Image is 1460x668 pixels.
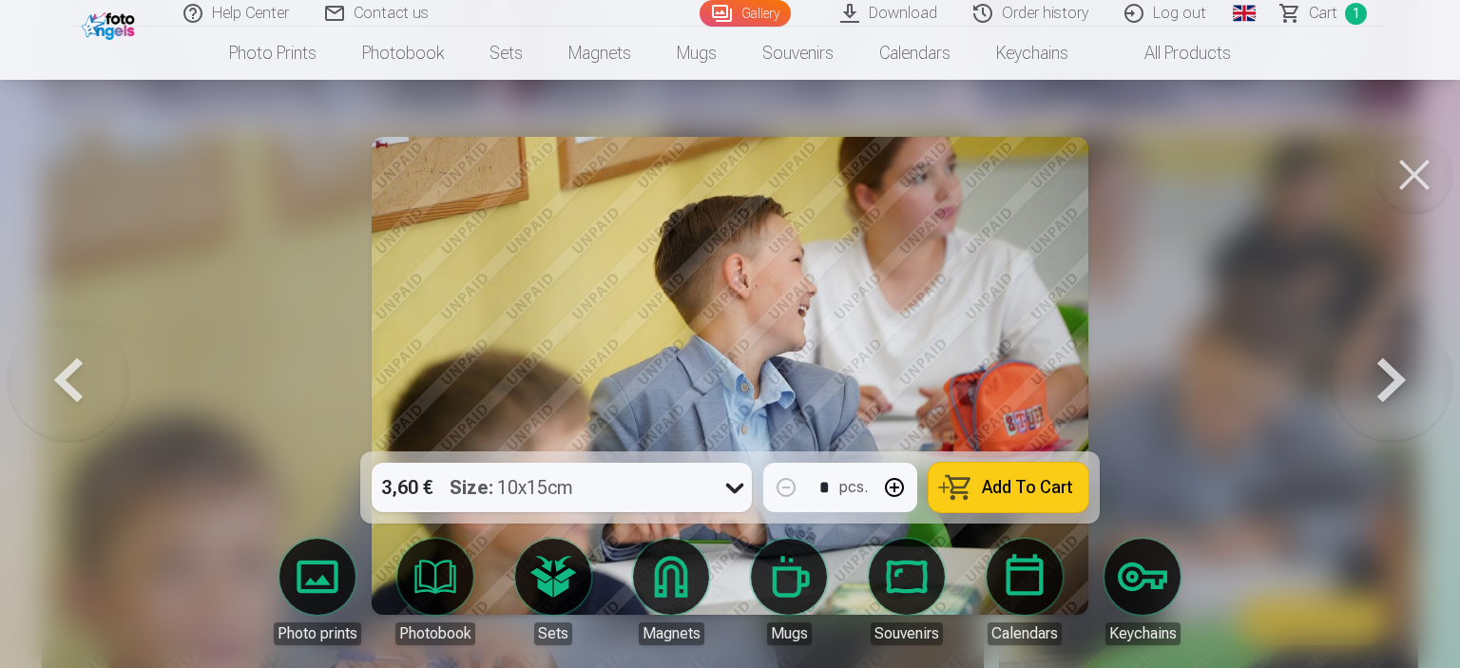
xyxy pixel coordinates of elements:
[1091,27,1254,80] a: All products
[618,539,724,645] a: Magnets
[740,27,856,80] a: Souvenirs
[1089,539,1196,645] a: Keychains
[736,539,842,645] a: Mugs
[767,622,812,645] div: Mugs
[871,622,943,645] div: Souvenirs
[639,622,704,645] div: Magnets
[856,27,973,80] a: Calendars
[973,27,1091,80] a: Keychains
[988,622,1062,645] div: Calendars
[971,539,1078,645] a: Calendars
[1345,3,1367,25] span: 1
[982,479,1073,496] span: Add To Cart
[372,463,442,512] div: 3,60 €
[654,27,740,80] a: Mugs
[546,27,654,80] a: Magnets
[1105,622,1181,645] div: Keychains
[264,539,371,645] a: Photo prints
[450,474,493,501] strong: Size :
[395,622,475,645] div: Photobook
[339,27,467,80] a: Photobook
[450,463,573,512] div: 10x15cm
[82,8,140,40] img: /fa1
[1309,2,1337,25] span: Сart
[467,27,546,80] a: Sets
[500,539,606,645] a: Sets
[854,539,960,645] a: Souvenirs
[382,539,489,645] a: Photobook
[274,622,361,645] div: Photo prints
[929,463,1088,512] button: Add To Cart
[839,476,868,499] div: pcs.
[206,27,339,80] a: Photo prints
[534,622,572,645] div: Sets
